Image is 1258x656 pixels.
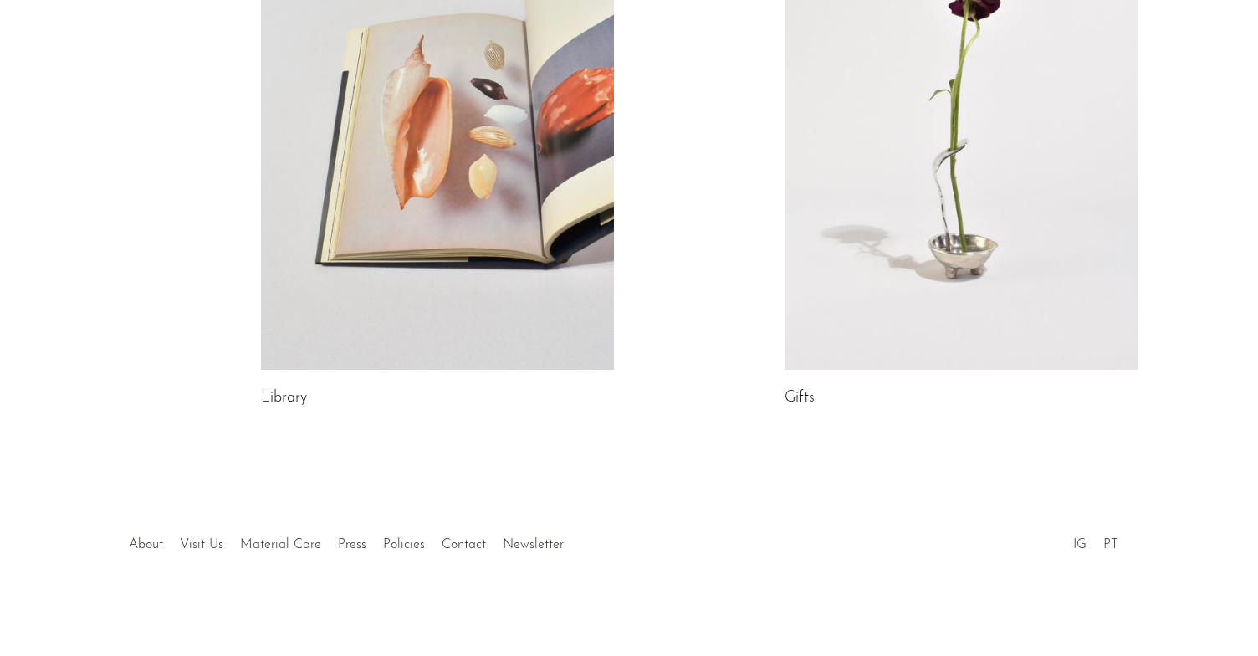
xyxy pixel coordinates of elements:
[240,538,321,551] a: Material Care
[120,525,572,556] ul: Quick links
[1103,538,1118,551] a: PT
[261,391,307,406] a: Library
[442,538,486,551] a: Contact
[338,538,366,551] a: Press
[180,538,223,551] a: Visit Us
[785,391,815,406] a: Gifts
[1073,538,1087,551] a: IG
[129,538,163,551] a: About
[383,538,425,551] a: Policies
[1065,525,1127,556] ul: Social Medias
